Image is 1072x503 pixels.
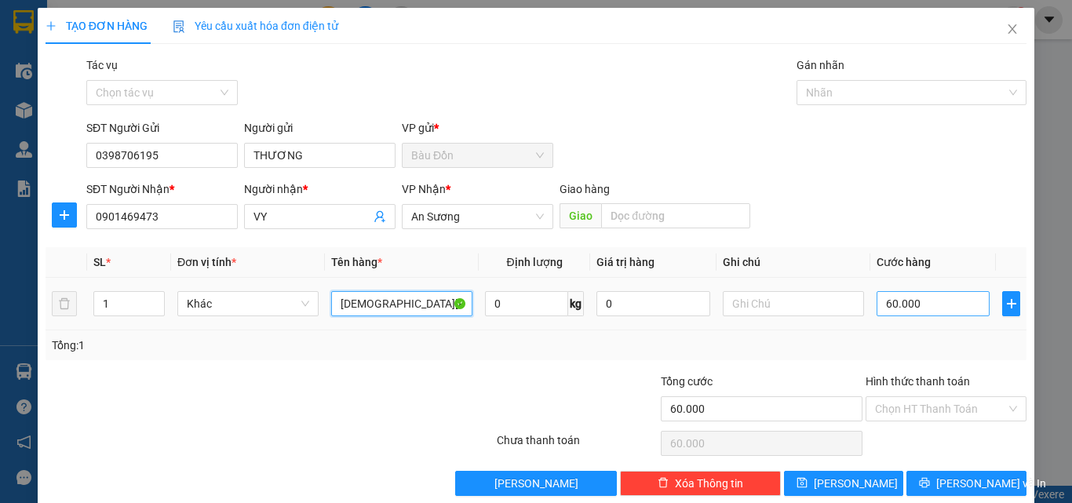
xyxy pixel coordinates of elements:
button: [PERSON_NAME] [455,471,616,496]
span: Xóa Thông tin [675,475,743,492]
div: Người gửi [244,119,396,137]
button: save[PERSON_NAME] [784,471,904,496]
div: Người nhận [244,180,396,198]
button: plus [1002,291,1020,316]
span: Định lượng [506,256,562,268]
label: Gán nhãn [797,59,844,71]
th: Ghi chú [716,247,870,278]
span: TẠO ĐƠN HÀNG [46,20,148,32]
button: plus [52,202,77,228]
div: SĐT Người Gửi [86,119,238,137]
span: VP Nhận [402,183,446,195]
span: Cước hàng [877,256,931,268]
label: Tác vụ [86,59,118,71]
span: [PERSON_NAME] và In [936,475,1046,492]
div: VP gửi [402,119,553,137]
span: printer [919,477,930,490]
span: plus [1003,297,1019,310]
span: close [1006,23,1019,35]
span: Giao hàng [560,183,610,195]
span: delete [658,477,669,490]
div: SĐT Người Nhận [86,180,238,198]
input: Ghi Chú [723,291,864,316]
span: [PERSON_NAME] [814,475,898,492]
span: An Sương [411,205,544,228]
input: VD: Bàn, Ghế [331,291,472,316]
span: plus [53,209,76,221]
button: deleteXóa Thông tin [620,471,781,496]
span: Giao [560,203,601,228]
span: Tổng cước [661,375,713,388]
span: save [797,477,808,490]
span: Bàu Đồn [411,144,544,167]
span: SL [93,256,106,268]
span: plus [46,20,57,31]
span: Đơn vị tính [177,256,236,268]
button: Close [990,8,1034,52]
span: user-add [374,210,386,223]
img: icon [173,20,185,33]
span: kg [568,291,584,316]
span: Khác [187,292,309,315]
span: [PERSON_NAME] [494,475,578,492]
button: printer[PERSON_NAME] và In [906,471,1026,496]
input: 0 [596,291,709,316]
input: Dọc đường [601,203,750,228]
button: delete [52,291,77,316]
div: Tổng: 1 [52,337,415,354]
span: Tên hàng [331,256,382,268]
span: Giá trị hàng [596,256,655,268]
div: Chưa thanh toán [495,432,659,459]
span: Yêu cầu xuất hóa đơn điện tử [173,20,338,32]
label: Hình thức thanh toán [866,375,970,388]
